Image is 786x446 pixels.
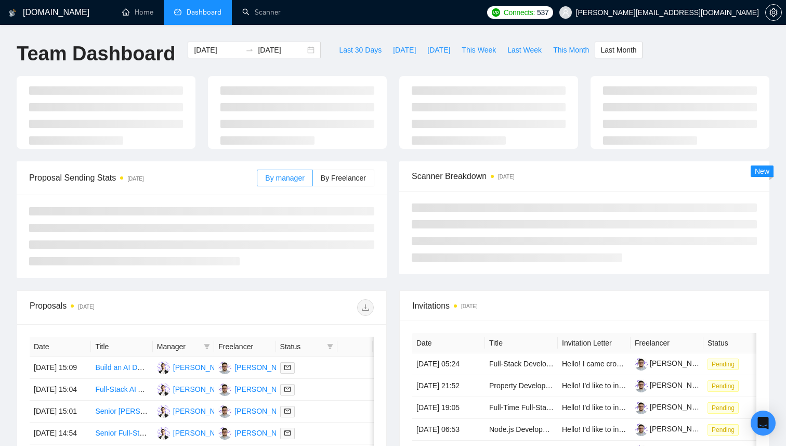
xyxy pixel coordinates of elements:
[765,4,782,21] button: setting
[708,360,743,368] a: Pending
[485,419,558,441] td: Node.js Developer for AI Automation with METRC Platform
[30,337,91,357] th: Date
[218,363,294,371] a: VT[PERSON_NAME]
[284,364,291,371] span: mail
[218,405,231,418] img: VT
[558,333,631,353] th: Invitation Letter
[751,411,776,436] div: Open Intercom Messenger
[17,42,175,66] h1: Team Dashboard
[127,176,143,182] time: [DATE]
[708,381,743,390] a: Pending
[157,341,200,352] span: Manager
[498,174,514,180] time: [DATE]
[766,8,781,17] span: setting
[157,385,233,393] a: OC[PERSON_NAME]
[412,419,485,441] td: [DATE] 06:53
[462,44,496,56] span: This Week
[339,44,382,56] span: Last 30 Days
[91,337,152,357] th: Title
[485,397,558,419] td: Full-Time Full-Stack Developer for SaaS Business
[708,403,743,412] a: Pending
[635,425,710,433] a: [PERSON_NAME]
[708,424,739,436] span: Pending
[157,361,170,374] img: OC
[412,353,485,375] td: [DATE] 05:24
[489,403,651,412] a: Full-Time Full-Stack Developer for SaaS Business
[553,44,589,56] span: This Month
[393,44,416,56] span: [DATE]
[635,401,648,414] img: c1rMYu7DTHED33eqL8tEADJX9sMTwM6_VWawB2aHXk4VT2WJ7KMwzCg-ElCnjT9JR9
[153,337,214,357] th: Manager
[502,42,547,58] button: Last Week
[173,427,233,439] div: [PERSON_NAME]
[456,42,502,58] button: This Week
[218,385,294,393] a: VT[PERSON_NAME]
[29,171,257,184] span: Proposal Sending Stats
[489,425,678,434] a: Node.js Developer for AI Automation with METRC Platform
[173,405,233,417] div: [PERSON_NAME]
[194,44,241,56] input: Start date
[708,402,739,414] span: Pending
[173,362,233,373] div: [PERSON_NAME]
[122,8,153,17] a: homeHome
[708,380,739,392] span: Pending
[157,428,233,437] a: OC[PERSON_NAME]
[635,403,710,411] a: [PERSON_NAME]
[157,427,170,440] img: OC
[218,427,231,440] img: VT
[412,333,485,353] th: Date
[95,429,268,437] a: Senior Full-Stack Web Engineer (Next.js / TypeScript)
[95,407,213,415] a: Senior [PERSON_NAME] Developer
[489,381,588,390] a: Property Development website
[214,337,276,357] th: Freelancer
[218,383,231,396] img: VT
[78,304,94,310] time: [DATE]
[284,408,291,414] span: mail
[412,375,485,397] td: [DATE] 21:52
[173,384,233,395] div: [PERSON_NAME]
[30,379,91,401] td: [DATE] 15:04
[95,363,169,372] a: Build an AI Dating APP
[485,375,558,397] td: Property Development website
[422,42,456,58] button: [DATE]
[321,174,366,182] span: By Freelancer
[202,339,212,354] span: filter
[280,341,323,352] span: Status
[245,46,254,54] span: swap-right
[461,303,477,309] time: [DATE]
[9,5,16,21] img: logo
[547,42,595,58] button: This Month
[562,9,569,16] span: user
[284,386,291,392] span: mail
[258,44,305,56] input: End date
[218,361,231,374] img: VT
[635,359,710,367] a: [PERSON_NAME]
[157,383,170,396] img: OC
[234,362,294,373] div: [PERSON_NAME]
[387,42,422,58] button: [DATE]
[174,8,181,16] span: dashboard
[427,44,450,56] span: [DATE]
[635,379,648,392] img: c1rMYu7DTHED33eqL8tEADJX9sMTwM6_VWawB2aHXk4VT2WJ7KMwzCg-ElCnjT9JR9
[492,8,500,17] img: upwork-logo.png
[631,333,703,353] th: Freelancer
[595,42,642,58] button: Last Month
[635,381,710,389] a: [PERSON_NAME]
[157,363,233,371] a: OC[PERSON_NAME]
[30,401,91,423] td: [DATE] 15:01
[234,405,294,417] div: [PERSON_NAME]
[600,44,636,56] span: Last Month
[504,7,535,18] span: Connects:
[412,170,757,183] span: Scanner Breakdown
[507,44,542,56] span: Last Week
[234,427,294,439] div: [PERSON_NAME]
[218,406,294,415] a: VT[PERSON_NAME]
[187,8,221,17] span: Dashboard
[157,405,170,418] img: OC
[204,343,210,350] span: filter
[755,167,769,175] span: New
[91,357,152,379] td: Build an AI Dating APP
[242,8,281,17] a: searchScanner
[489,360,688,368] a: Full-Stack Developer for B2B Cross-Border Payment Platform
[485,333,558,353] th: Title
